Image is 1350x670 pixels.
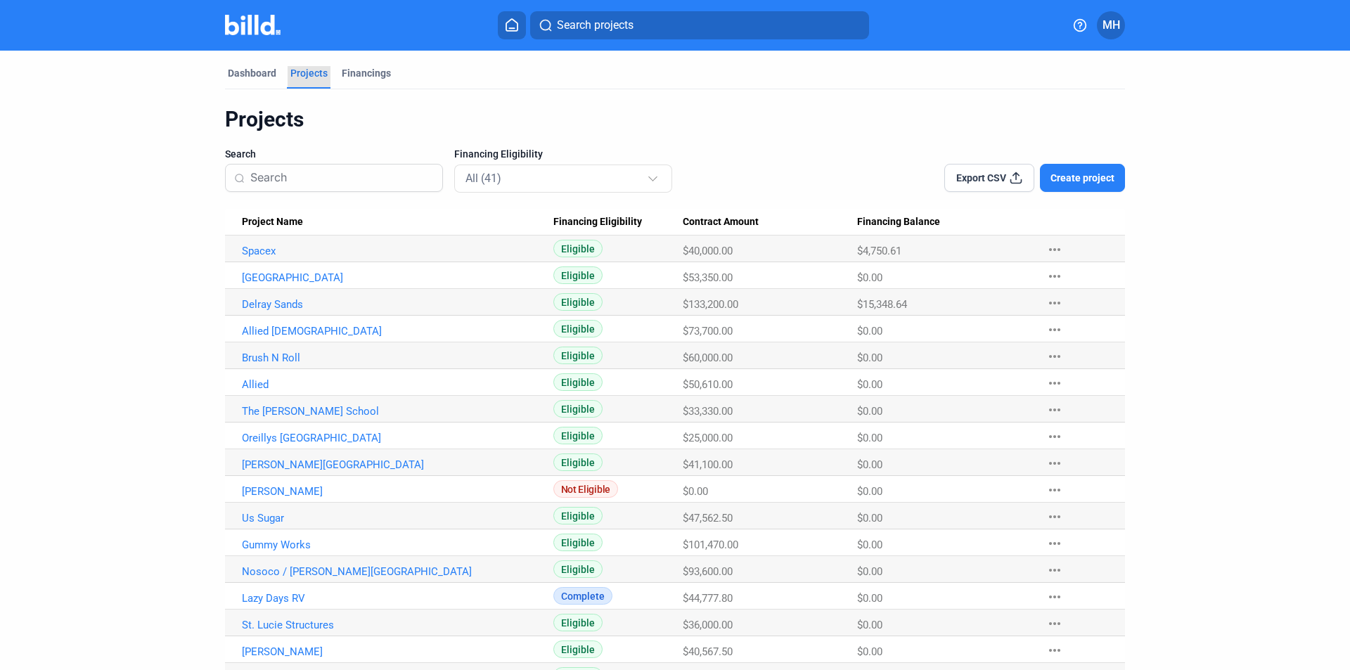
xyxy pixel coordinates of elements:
[553,560,603,578] span: Eligible
[683,298,738,311] span: $133,200.00
[242,432,553,444] a: Oreillys [GEOGRAPHIC_DATA]
[857,325,882,337] span: $0.00
[242,216,553,228] div: Project Name
[454,147,543,161] span: Financing Eligibility
[683,405,733,418] span: $33,330.00
[683,271,733,284] span: $53,350.00
[857,378,882,391] span: $0.00
[683,352,733,364] span: $60,000.00
[530,11,869,39] button: Search projects
[553,293,603,311] span: Eligible
[553,320,603,337] span: Eligible
[1050,171,1114,185] span: Create project
[1040,164,1125,192] button: Create project
[242,378,553,391] a: Allied
[1046,615,1063,632] mat-icon: more_horiz
[857,352,882,364] span: $0.00
[857,458,882,471] span: $0.00
[553,453,603,471] span: Eligible
[857,271,882,284] span: $0.00
[1046,241,1063,258] mat-icon: more_horiz
[1102,17,1120,34] span: MH
[857,245,901,257] span: $4,750.61
[1046,455,1063,472] mat-icon: more_horiz
[553,587,612,605] span: Complete
[683,432,733,444] span: $25,000.00
[225,15,281,35] img: Billd Company Logo
[1046,401,1063,418] mat-icon: more_horiz
[683,592,733,605] span: $44,777.80
[242,216,303,228] span: Project Name
[1097,11,1125,39] button: MH
[944,164,1034,192] button: Export CSV
[250,163,434,193] input: Search
[553,507,603,524] span: Eligible
[242,298,553,311] a: Delray Sands
[553,614,603,631] span: Eligible
[553,240,603,257] span: Eligible
[553,216,683,228] div: Financing Eligibility
[242,512,553,524] a: Us Sugar
[857,216,1032,228] div: Financing Balance
[242,458,553,471] a: [PERSON_NAME][GEOGRAPHIC_DATA]
[553,534,603,551] span: Eligible
[1046,375,1063,392] mat-icon: more_horiz
[242,592,553,605] a: Lazy Days RV
[553,400,603,418] span: Eligible
[242,405,553,418] a: The [PERSON_NAME] School
[465,172,501,185] mat-select-trigger: All (41)
[857,645,882,658] span: $0.00
[1046,348,1063,365] mat-icon: more_horiz
[225,147,256,161] span: Search
[683,565,733,578] span: $93,600.00
[857,592,882,605] span: $0.00
[1046,562,1063,579] mat-icon: more_horiz
[557,17,634,34] span: Search projects
[857,432,882,444] span: $0.00
[683,378,733,391] span: $50,610.00
[1046,535,1063,552] mat-icon: more_horiz
[683,216,857,228] div: Contract Amount
[683,645,733,658] span: $40,567.50
[553,480,618,498] span: Not Eligible
[242,645,553,658] a: [PERSON_NAME]
[242,619,553,631] a: St. Lucie Structures
[1046,428,1063,445] mat-icon: more_horiz
[290,66,328,80] div: Projects
[857,539,882,551] span: $0.00
[242,271,553,284] a: [GEOGRAPHIC_DATA]
[553,373,603,391] span: Eligible
[1046,508,1063,525] mat-icon: more_horiz
[683,325,733,337] span: $73,700.00
[857,405,882,418] span: $0.00
[553,216,642,228] span: Financing Eligibility
[553,266,603,284] span: Eligible
[1046,642,1063,659] mat-icon: more_horiz
[683,512,733,524] span: $47,562.50
[242,325,553,337] a: Allied [DEMOGRAPHIC_DATA]
[683,539,738,551] span: $101,470.00
[225,106,1125,133] div: Projects
[683,619,733,631] span: $36,000.00
[1046,268,1063,285] mat-icon: more_horiz
[1046,295,1063,311] mat-icon: more_horiz
[857,485,882,498] span: $0.00
[242,485,553,498] a: [PERSON_NAME]
[242,565,553,578] a: Nosoco / [PERSON_NAME][GEOGRAPHIC_DATA]
[242,539,553,551] a: Gummy Works
[1046,321,1063,338] mat-icon: more_horiz
[1046,588,1063,605] mat-icon: more_horiz
[553,427,603,444] span: Eligible
[242,245,553,257] a: Spacex
[242,352,553,364] a: Brush N Roll
[342,66,391,80] div: Financings
[553,347,603,364] span: Eligible
[857,619,882,631] span: $0.00
[1046,482,1063,498] mat-icon: more_horiz
[857,216,940,228] span: Financing Balance
[683,458,733,471] span: $41,100.00
[857,565,882,578] span: $0.00
[956,171,1006,185] span: Export CSV
[553,640,603,658] span: Eligible
[683,485,708,498] span: $0.00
